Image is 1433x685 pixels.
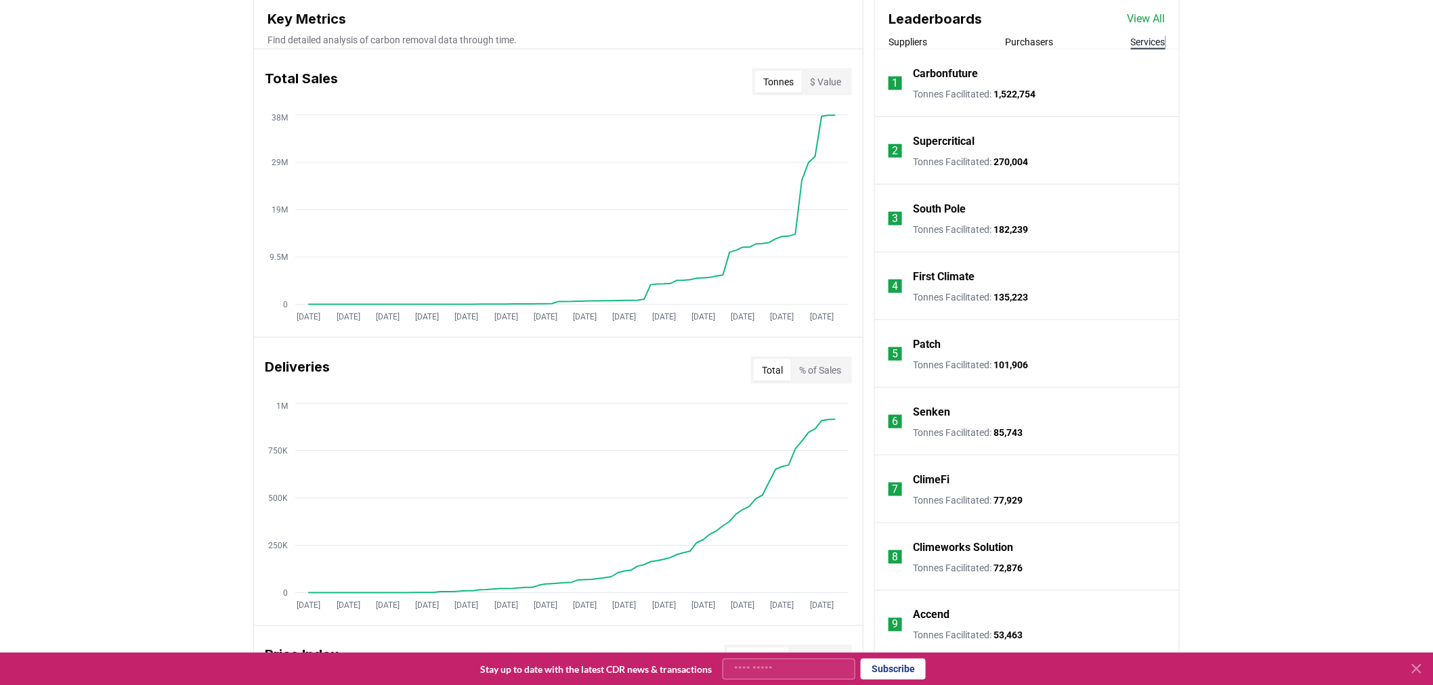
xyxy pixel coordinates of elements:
[893,278,899,294] p: 4
[893,143,899,159] p: 2
[993,427,1023,438] span: 85,743
[573,313,597,322] tspan: [DATE]
[265,357,330,384] h3: Deliveries
[993,224,1028,235] span: 182,239
[268,446,288,456] tspan: 750K
[893,617,899,633] p: 9
[810,313,834,322] tspan: [DATE]
[893,211,899,227] p: 3
[913,223,1028,236] p: Tonnes Facilitated :
[337,601,360,611] tspan: [DATE]
[727,648,789,669] button: By Method
[268,33,849,47] p: Find detailed analysis of carbon removal data through time.
[913,66,978,82] a: Carbonfuture
[913,269,975,285] a: First Climate
[270,252,288,262] tspan: 9.5M
[913,426,1023,439] p: Tonnes Facilitated :
[913,87,1035,101] p: Tonnes Facilitated :
[265,645,339,672] h3: Price Index
[993,495,1023,506] span: 77,929
[613,601,637,611] tspan: [DATE]
[1128,11,1165,27] a: View All
[283,588,288,598] tspan: 0
[494,313,518,322] tspan: [DATE]
[754,359,791,381] button: Total
[455,313,479,322] tspan: [DATE]
[455,601,479,611] tspan: [DATE]
[376,313,400,322] tspan: [DATE]
[297,601,321,611] tspan: [DATE]
[613,313,637,322] tspan: [DATE]
[913,607,949,623] a: Accend
[893,75,899,91] p: 1
[265,68,338,95] h3: Total Sales
[913,472,949,488] a: ClimeFi
[913,629,1023,642] p: Tonnes Facilitated :
[272,158,288,167] tspan: 29M
[771,601,794,611] tspan: [DATE]
[913,561,1023,575] p: Tonnes Facilitated :
[1005,35,1053,49] button: Purchasers
[573,601,597,611] tspan: [DATE]
[893,481,899,498] p: 7
[913,133,975,150] a: Supercritical
[993,630,1023,641] span: 53,463
[297,313,321,322] tspan: [DATE]
[652,313,676,322] tspan: [DATE]
[993,292,1028,303] span: 135,223
[802,71,849,93] button: $ Value
[993,89,1035,100] span: 1,522,754
[771,313,794,322] tspan: [DATE]
[691,313,715,322] tspan: [DATE]
[731,313,755,322] tspan: [DATE]
[889,9,982,29] h3: Leaderboards
[993,562,1023,573] span: 72,876
[893,414,899,430] p: 6
[755,71,802,93] button: Tonnes
[791,359,849,381] button: % of Sales
[810,601,834,611] tspan: [DATE]
[913,358,1028,372] p: Tonnes Facilitated :
[272,113,288,123] tspan: 38M
[268,493,288,503] tspan: 500K
[272,205,288,215] tspan: 19M
[731,601,755,611] tspan: [DATE]
[889,35,927,49] button: Suppliers
[1131,35,1165,49] button: Services
[893,346,899,362] p: 5
[913,539,1013,556] a: Climeworks Solution
[283,300,288,309] tspan: 0
[893,549,899,565] p: 8
[993,359,1028,370] span: 101,906
[268,9,849,29] h3: Key Metrics
[534,601,557,611] tspan: [DATE]
[534,313,557,322] tspan: [DATE]
[913,155,1028,169] p: Tonnes Facilitated :
[993,156,1028,167] span: 270,004
[376,601,400,611] tspan: [DATE]
[415,313,439,322] tspan: [DATE]
[276,401,288,411] tspan: 1M
[652,601,676,611] tspan: [DATE]
[913,404,950,420] a: Senken
[913,493,1023,507] p: Tonnes Facilitated :
[494,601,518,611] tspan: [DATE]
[268,541,288,550] tspan: 250K
[691,601,715,611] tspan: [DATE]
[913,336,941,353] a: Patch
[337,313,360,322] tspan: [DATE]
[913,290,1028,304] p: Tonnes Facilitated :
[913,201,966,217] a: South Pole
[415,601,439,611] tspan: [DATE]
[789,648,849,669] button: Aggregate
